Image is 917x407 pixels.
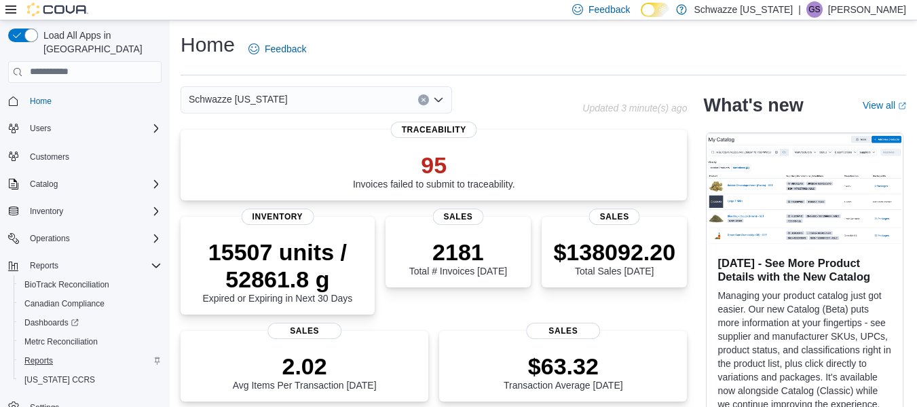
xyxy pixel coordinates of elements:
button: Reports [14,351,167,370]
span: Sales [526,323,601,339]
button: Metrc Reconciliation [14,332,167,351]
span: Inventory [242,209,314,225]
h1: Home [181,31,235,58]
p: | [798,1,801,18]
span: Catalog [30,179,58,190]
div: Gulzar Sayall [806,1,823,18]
span: BioTrack Reconciliation [24,279,109,290]
span: Feedback [588,3,630,16]
p: 2.02 [233,353,377,380]
p: Schwazze [US_STATE] [694,1,793,18]
span: Operations [24,230,162,247]
a: [US_STATE] CCRS [19,372,100,388]
div: Expired or Expiring in Next 30 Days [191,238,364,304]
a: Reports [19,353,58,369]
svg: External link [898,102,906,110]
span: Canadian Compliance [19,296,162,312]
div: Total # Invoices [DATE] [409,238,507,277]
a: Dashboards [14,313,167,332]
span: Inventory [24,203,162,219]
a: Dashboards [19,315,84,331]
span: Reports [24,258,162,274]
button: Inventory [24,203,69,219]
span: Operations [30,233,70,244]
div: Transaction Average [DATE] [504,353,623,391]
p: Updated 3 minute(s) ago [582,103,687,113]
span: Inventory [30,206,63,217]
span: Dashboards [24,317,79,328]
a: Feedback [243,35,312,63]
span: Home [30,96,52,107]
span: Sales [432,209,483,225]
a: BioTrack Reconciliation [19,277,115,293]
button: Open list of options [433,94,444,105]
span: Sales [589,209,640,225]
span: Reports [19,353,162,369]
a: Metrc Reconciliation [19,334,103,350]
button: Canadian Compliance [14,294,167,313]
button: BioTrack Reconciliation [14,275,167,294]
button: Users [3,119,167,138]
button: Reports [24,258,64,274]
div: Total Sales [DATE] [553,238,675,277]
img: Cova [27,3,88,16]
span: Metrc Reconciliation [24,336,98,347]
button: Customers [3,146,167,166]
span: Customers [24,147,162,164]
button: Clear input [418,94,429,105]
span: Reports [24,355,53,366]
span: Schwazze [US_STATE] [189,91,288,107]
span: Feedback [265,42,306,56]
span: Load All Apps in [GEOGRAPHIC_DATA] [38,29,162,56]
p: [PERSON_NAME] [828,1,906,18]
button: Users [24,120,56,137]
span: Home [24,92,162,109]
button: Home [3,91,167,111]
a: Canadian Compliance [19,296,110,312]
span: Metrc Reconciliation [19,334,162,350]
span: Customers [30,152,69,162]
button: Reports [3,256,167,275]
button: Catalog [3,175,167,194]
span: Users [30,123,51,134]
p: $138092.20 [553,238,675,266]
button: Operations [3,229,167,248]
p: $63.32 [504,353,623,380]
span: Washington CCRS [19,372,162,388]
span: Reports [30,260,58,271]
span: GS [808,1,820,18]
button: Catalog [24,176,63,192]
p: 95 [353,152,515,179]
button: Operations [24,230,75,247]
h2: What's new [703,94,803,116]
button: Inventory [3,202,167,221]
span: Users [24,120,162,137]
a: Customers [24,149,75,165]
div: Avg Items Per Transaction [DATE] [233,353,377,391]
a: Home [24,93,57,109]
span: Traceability [391,122,477,138]
p: 2181 [409,238,507,266]
button: [US_STATE] CCRS [14,370,167,389]
span: Dashboards [19,315,162,331]
span: Catalog [24,176,162,192]
a: View allExternal link [863,100,906,111]
p: 15507 units / 52861.8 g [191,238,364,293]
div: Invoices failed to submit to traceability. [353,152,515,190]
span: [US_STATE] CCRS [24,374,95,385]
span: Canadian Compliance [24,298,105,309]
span: BioTrack Reconciliation [19,277,162,293]
h3: [DATE] - See More Product Details with the New Catalog [717,256,892,283]
input: Dark Mode [641,3,669,17]
span: Sales [267,323,342,339]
